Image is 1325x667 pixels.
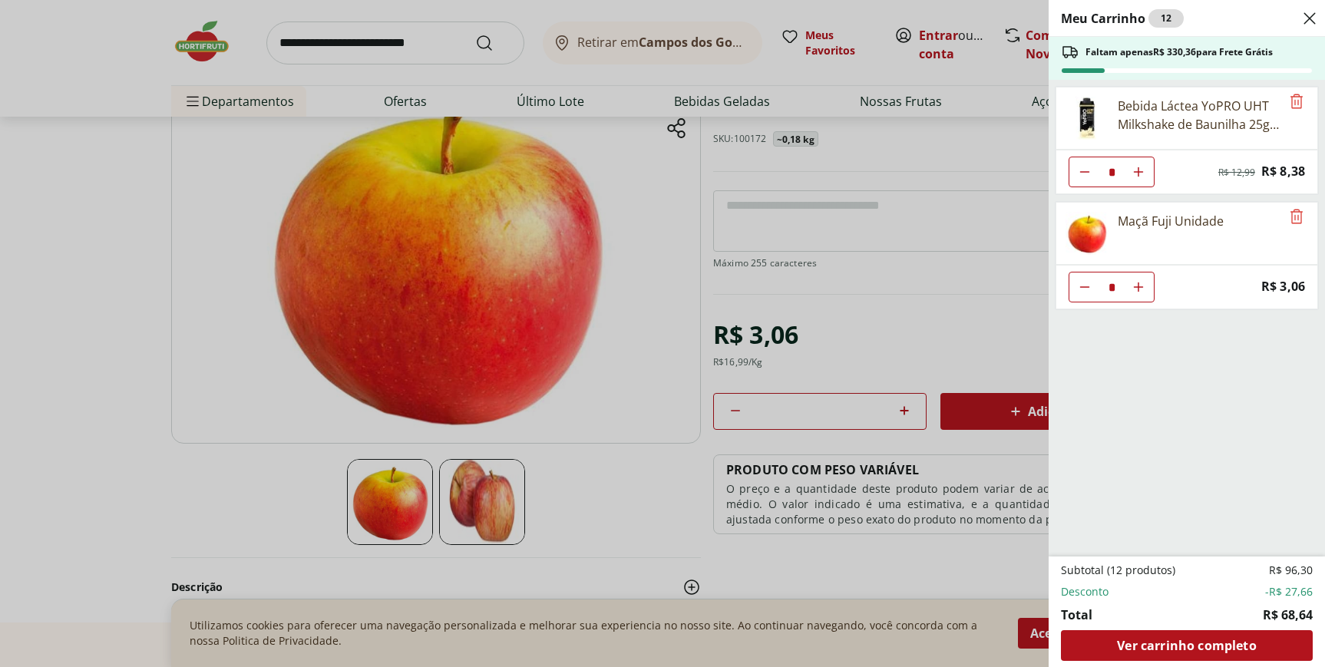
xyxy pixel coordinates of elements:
span: R$ 68,64 [1263,606,1313,624]
div: Maçã Fuji Unidade [1118,212,1224,230]
div: Bebida Láctea YoPRO UHT Milkshake de Baunilha 25g de proteínas 250ml [1118,97,1280,134]
button: Diminuir Quantidade [1069,157,1100,187]
span: R$ 12,99 [1218,167,1255,179]
a: Ver carrinho completo [1061,630,1313,661]
button: Diminuir Quantidade [1069,272,1100,302]
span: Subtotal (12 produtos) [1061,563,1175,578]
img: Principal [1066,97,1109,140]
span: -R$ 27,66 [1265,584,1313,599]
span: R$ 96,30 [1269,563,1313,578]
button: Remove [1287,93,1306,111]
span: R$ 8,38 [1261,161,1305,182]
span: Desconto [1061,584,1109,599]
h2: Meu Carrinho [1061,9,1184,28]
div: 12 [1148,9,1184,28]
button: Aumentar Quantidade [1123,272,1154,302]
span: Ver carrinho completo [1117,639,1256,652]
button: Aumentar Quantidade [1123,157,1154,187]
span: Faltam apenas R$ 330,36 para Frete Grátis [1085,46,1273,58]
span: R$ 3,06 [1261,276,1305,297]
button: Remove [1287,208,1306,226]
span: Total [1061,606,1092,624]
input: Quantidade Atual [1100,272,1123,302]
img: Maçã Fuji Unidade [1066,212,1109,255]
input: Quantidade Atual [1100,157,1123,187]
